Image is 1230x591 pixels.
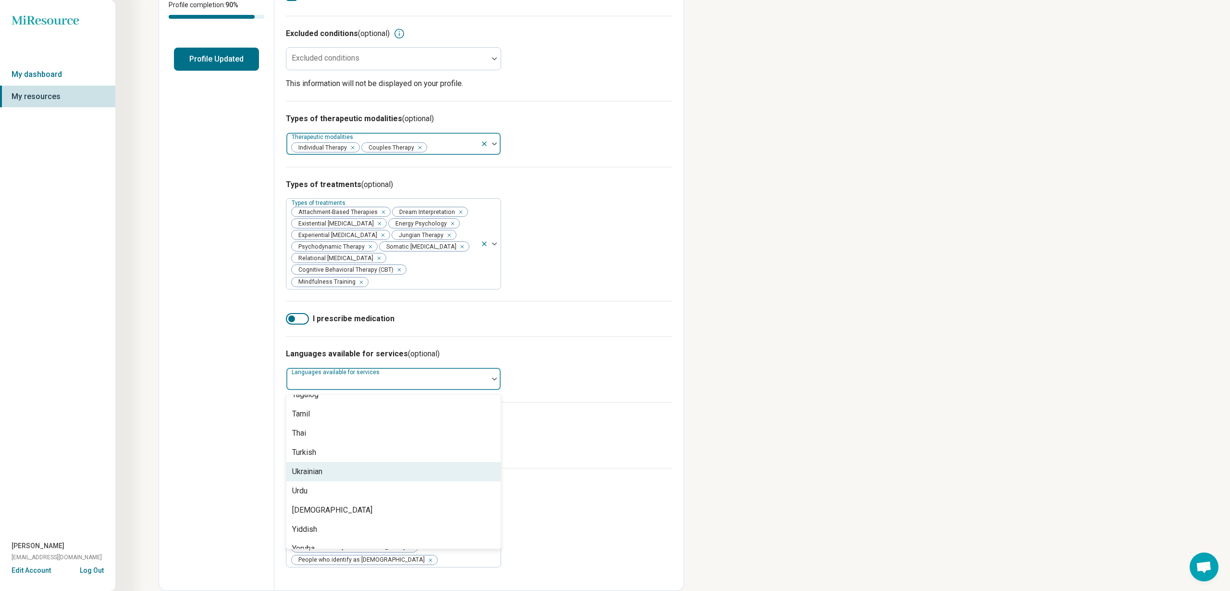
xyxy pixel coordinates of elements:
span: Psychodynamic Therapy [292,242,368,251]
div: Urdu [292,485,307,497]
span: Dream Interpretation [393,207,458,216]
label: Languages available for services [292,369,381,376]
span: Existential [MEDICAL_DATA] [292,219,377,228]
div: Ukrainian [292,466,322,478]
span: People who identify as [DEMOGRAPHIC_DATA] [292,555,428,565]
h3: Languages available for services [286,348,672,360]
h3: Types of treatments [286,179,672,190]
button: Log Out [80,566,104,573]
span: Relational [MEDICAL_DATA] [292,253,376,263]
label: Therapeutic modalities [292,134,355,140]
div: Tamil [292,408,310,420]
span: (optional) [402,114,434,123]
span: I prescribe medication [313,313,394,325]
span: Somatic [MEDICAL_DATA] [380,242,459,251]
p: This information will not be displayed on your profile. [286,78,672,89]
h3: Types of therapeutic modalities [286,113,672,125]
h3: Excluded conditions [286,28,390,39]
div: [DEMOGRAPHIC_DATA] [292,504,372,516]
div: Open chat [1190,553,1218,581]
span: Jungian Therapy [392,230,446,239]
span: Mindfulness Training [292,277,358,287]
span: Cognitive Behavioral Therapy (CBT) [292,265,396,274]
span: (optional) [358,29,390,38]
span: Experiential [MEDICAL_DATA] [292,230,380,239]
label: Types of treatments [292,200,347,206]
button: Edit Account [12,566,51,576]
label: Excluded conditions [292,53,359,63]
span: Couples Therapy [362,143,417,152]
div: Yiddish [292,524,317,535]
span: (optional) [361,180,393,189]
span: (optional) [408,349,440,358]
span: [EMAIL_ADDRESS][DOMAIN_NAME] [12,553,102,562]
div: Yoruba [292,543,315,554]
div: Thai [292,428,306,439]
span: Attachment-Based Therapies [292,207,381,216]
div: Profile completion [169,15,264,19]
div: Tagalog [292,389,319,401]
button: Profile Updated [174,48,259,71]
span: Energy Psychology [389,219,450,228]
span: 90 % [225,1,238,9]
div: Turkish [292,447,316,458]
span: [PERSON_NAME] [12,541,64,551]
span: Individual Therapy [292,143,350,152]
